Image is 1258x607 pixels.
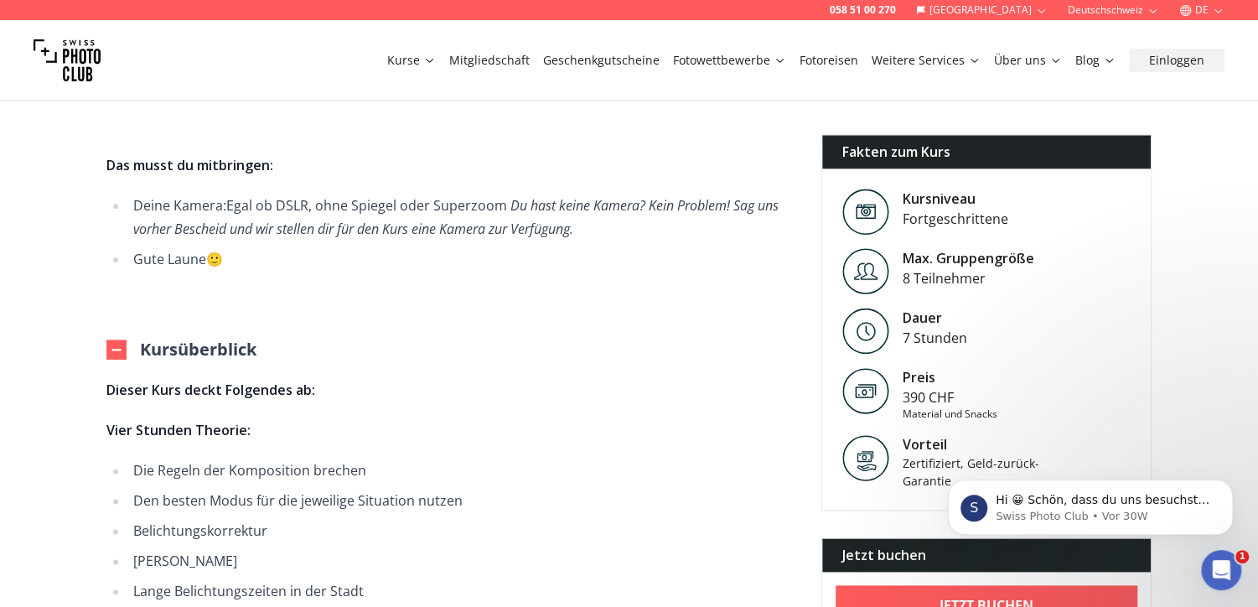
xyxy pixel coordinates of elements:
[903,328,967,348] div: 7 Stunden
[800,52,858,69] a: Fotoreisen
[106,421,251,439] strong: Vier Stunden Theorie:
[106,156,273,174] strong: Das musst du mitbringen:
[903,434,1045,454] div: Vorteil
[987,49,1069,72] button: Über uns
[449,52,530,69] a: Mitgliedschaft
[106,340,127,360] img: Outline Open
[865,49,987,72] button: Weitere Services
[381,49,443,72] button: Kurse
[34,27,101,94] img: Swiss photo club
[842,189,889,235] img: Level
[1129,49,1224,72] button: Einloggen
[842,308,889,354] img: Level
[903,407,997,421] div: Material und Snacks
[822,538,1152,572] div: Jetzt buchen
[903,248,1034,268] div: Max. Gruppengröße
[673,52,786,69] a: Fotowettbewerbe
[128,549,795,573] li: [PERSON_NAME]
[1201,550,1241,590] iframe: Intercom live chat
[830,3,896,17] a: 058 51 00 270
[903,189,1008,209] div: Kursniveau
[387,52,436,69] a: Kurse
[536,49,666,72] button: Geschenkgutscheine
[106,381,315,399] strong: Dieser Kurs deckt Folgendes ab:
[543,52,660,69] a: Geschenkgutscheine
[226,196,507,215] span: Egal ob DSLR, ohne Spiegel oder Superzoom
[1069,49,1122,72] button: Blog
[842,367,889,414] img: Preis
[128,519,795,542] li: Belichtungskorrektur
[903,209,1008,229] div: Fortgeschrittene
[128,459,795,482] li: Die Regeln der Komposition brechen
[128,194,795,241] li: Deine Kamera:
[903,367,997,387] div: Preis
[903,454,1045,490] div: Zertifiziert, Geld-zurück-Garantie
[128,489,795,512] li: Den besten Modus für die jeweilige Situation nutzen
[128,579,795,603] li: Lange Belichtungszeiten in der Stadt
[994,52,1062,69] a: Über uns
[923,444,1258,562] iframe: Intercom notifications Nachricht
[793,49,865,72] button: Fotoreisen
[128,247,795,271] li: Gute Laune
[1235,550,1249,563] span: 1
[443,49,536,72] button: Mitgliedschaft
[903,387,997,407] div: 390 CHF
[666,49,793,72] button: Fotowettbewerbe
[822,135,1152,169] div: Fakten zum Kurs
[903,268,1034,288] div: 8 Teilnehmer
[206,250,223,268] span: 🙂
[106,338,256,361] button: Kursüberblick
[1075,52,1116,69] a: Blog
[842,434,889,481] img: Vorteil
[842,248,889,294] img: Level
[903,308,967,328] div: Dauer
[872,52,981,69] a: Weitere Services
